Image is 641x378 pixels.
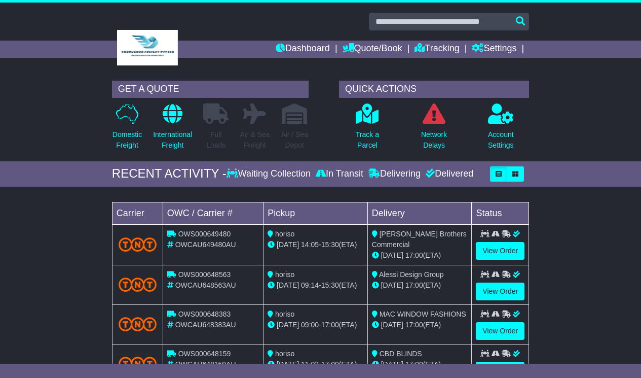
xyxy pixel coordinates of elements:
[175,321,236,329] span: OWCAU648383AU
[476,283,524,300] a: View Order
[119,317,157,331] img: TNT_Domestic.png
[268,280,363,291] div: - (ETA)
[119,237,157,251] img: TNT_Domestic.png
[277,281,299,289] span: [DATE]
[381,321,403,329] span: [DATE]
[421,103,447,156] a: NetworkDelays
[356,129,379,151] p: Track a Parcel
[276,41,330,58] a: Dashboard
[153,103,193,156] a: InternationalFreight
[372,320,468,330] div: (ETA)
[268,359,363,370] div: - (ETA)
[178,350,231,358] span: OWS000648159
[367,202,472,224] td: Delivery
[112,129,142,151] p: Domestic Freight
[372,230,467,249] span: [PERSON_NAME] Brothers Commercial
[178,310,231,318] span: OWS000648383
[476,242,524,260] a: View Order
[263,202,368,224] td: Pickup
[277,360,299,368] span: [DATE]
[277,321,299,329] span: [DATE]
[380,350,422,358] span: CBD BLINDS
[175,281,236,289] span: OWCAU648563AU
[476,322,524,340] a: View Order
[203,129,229,151] p: Full Loads
[153,129,192,151] p: International Freight
[366,168,423,180] div: Delivering
[240,129,270,151] p: Air & Sea Freight
[301,240,319,249] span: 14:05
[301,281,319,289] span: 09:14
[175,240,236,249] span: OWCAU649480AU
[405,281,423,289] span: 17:00
[379,270,444,279] span: Alessi Design Group
[355,103,380,156] a: Track aParcel
[405,251,423,259] span: 17:00
[321,281,339,289] span: 15:30
[163,202,263,224] td: OWC / Carrier #
[339,81,529,98] div: QUICK ACTIONS
[119,278,157,291] img: TNT_Domestic.png
[472,202,529,224] td: Status
[381,281,403,289] span: [DATE]
[405,360,423,368] span: 17:00
[178,270,231,279] span: OWS000648563
[281,129,308,151] p: Air / Sea Depot
[488,129,514,151] p: Account Settings
[372,280,468,291] div: (ETA)
[178,230,231,238] span: OWS000649480
[275,310,294,318] span: horiso
[301,321,319,329] span: 09:00
[175,360,236,368] span: OWCAU648159AU
[472,41,516,58] a: Settings
[321,240,339,249] span: 15:30
[112,166,227,181] div: RECENT ACTIVITY -
[381,360,403,368] span: [DATE]
[227,168,313,180] div: Waiting Collection
[268,320,363,330] div: - (ETA)
[268,239,363,250] div: - (ETA)
[301,360,319,368] span: 11:02
[487,103,514,156] a: AccountSettings
[381,251,403,259] span: [DATE]
[423,168,473,180] div: Delivered
[313,168,366,180] div: In Transit
[372,250,468,261] div: (ETA)
[112,103,142,156] a: DomesticFreight
[372,359,468,370] div: (ETA)
[421,129,447,151] p: Network Delays
[275,230,294,238] span: horiso
[275,270,294,279] span: horiso
[380,310,466,318] span: MAC WINDOW FASHIONS
[343,41,402,58] a: Quote/Book
[405,321,423,329] span: 17:00
[112,81,309,98] div: GET A QUOTE
[277,240,299,249] span: [DATE]
[112,202,163,224] td: Carrier
[414,41,459,58] a: Tracking
[321,321,339,329] span: 17:00
[321,360,339,368] span: 17:00
[119,357,157,370] img: TNT_Domestic.png
[275,350,294,358] span: horiso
